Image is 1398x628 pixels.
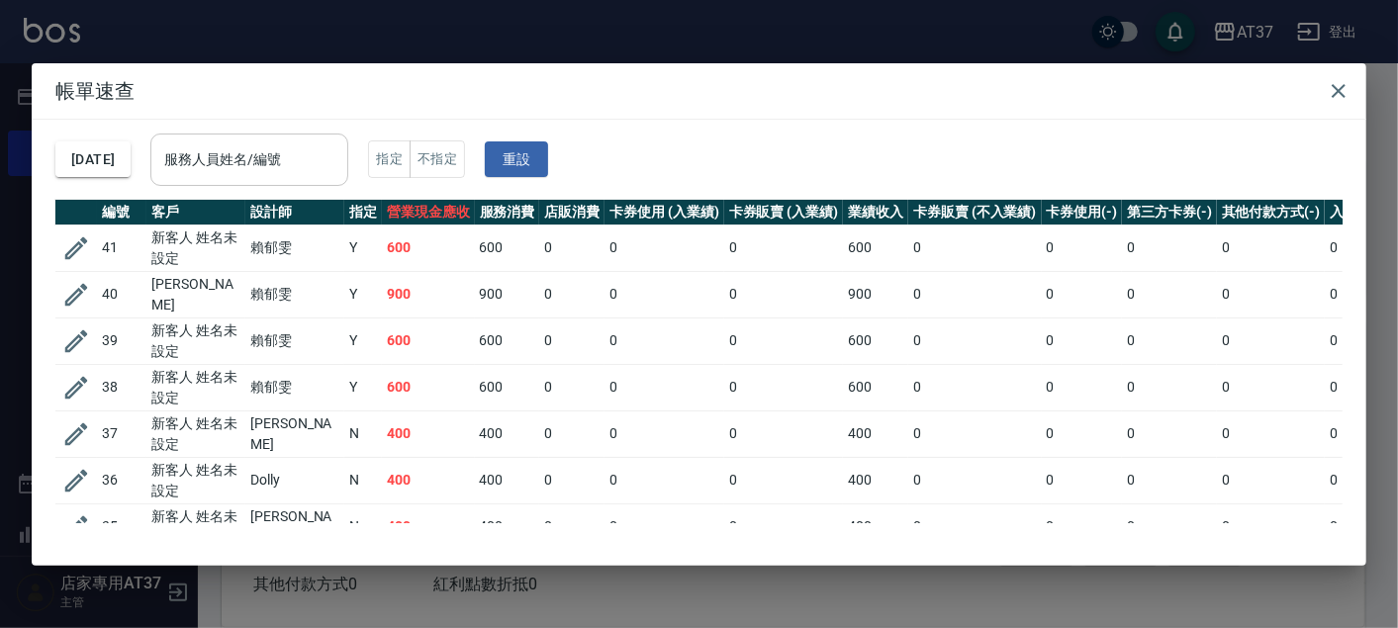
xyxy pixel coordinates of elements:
[1042,364,1123,410] td: 0
[475,224,540,271] td: 600
[368,140,411,179] button: 指定
[1122,457,1217,503] td: 0
[245,224,344,271] td: 賴郁雯
[605,200,724,225] th: 卡券使用 (入業績)
[1122,271,1217,317] td: 0
[146,200,245,225] th: 客戶
[843,224,908,271] td: 600
[539,457,605,503] td: 0
[539,410,605,457] td: 0
[382,457,475,503] td: 400
[146,364,245,410] td: 新客人 姓名未設定
[97,364,146,410] td: 38
[344,200,382,225] th: 指定
[724,364,844,410] td: 0
[539,271,605,317] td: 0
[146,317,245,364] td: 新客人 姓名未設定
[1122,317,1217,364] td: 0
[97,503,146,550] td: 35
[724,503,844,550] td: 0
[1217,364,1326,410] td: 0
[475,410,540,457] td: 400
[344,457,382,503] td: N
[908,503,1041,550] td: 0
[1217,410,1326,457] td: 0
[1217,317,1326,364] td: 0
[843,457,908,503] td: 400
[843,364,908,410] td: 600
[382,317,475,364] td: 600
[539,317,605,364] td: 0
[97,457,146,503] td: 36
[605,271,724,317] td: 0
[605,503,724,550] td: 0
[97,317,146,364] td: 39
[724,317,844,364] td: 0
[539,200,605,225] th: 店販消費
[245,200,344,225] th: 設計師
[1122,503,1217,550] td: 0
[97,200,146,225] th: 編號
[475,364,540,410] td: 600
[245,457,344,503] td: Dolly
[344,224,382,271] td: Y
[475,457,540,503] td: 400
[1042,271,1123,317] td: 0
[843,410,908,457] td: 400
[344,317,382,364] td: Y
[605,457,724,503] td: 0
[55,141,131,178] button: [DATE]
[245,503,344,550] td: [PERSON_NAME]
[382,503,475,550] td: 400
[724,200,844,225] th: 卡券販賣 (入業績)
[475,271,540,317] td: 900
[539,364,605,410] td: 0
[908,200,1041,225] th: 卡券販賣 (不入業績)
[382,224,475,271] td: 600
[475,503,540,550] td: 400
[97,271,146,317] td: 40
[382,200,475,225] th: 營業現金應收
[146,503,245,550] td: 新客人 姓名未設定
[245,410,344,457] td: [PERSON_NAME]
[908,457,1041,503] td: 0
[382,410,475,457] td: 400
[1122,224,1217,271] td: 0
[908,271,1041,317] td: 0
[724,224,844,271] td: 0
[485,141,548,178] button: 重設
[539,503,605,550] td: 0
[32,63,1366,119] h2: 帳單速查
[475,317,540,364] td: 600
[475,200,540,225] th: 服務消費
[344,503,382,550] td: N
[344,271,382,317] td: Y
[605,317,724,364] td: 0
[605,364,724,410] td: 0
[146,457,245,503] td: 新客人 姓名未設定
[344,364,382,410] td: Y
[1217,200,1326,225] th: 其他付款方式(-)
[1217,457,1326,503] td: 0
[1217,271,1326,317] td: 0
[97,224,146,271] td: 41
[1042,224,1123,271] td: 0
[344,410,382,457] td: N
[908,317,1041,364] td: 0
[97,410,146,457] td: 37
[605,224,724,271] td: 0
[1217,503,1326,550] td: 0
[539,224,605,271] td: 0
[843,200,908,225] th: 業績收入
[1217,224,1326,271] td: 0
[410,140,465,179] button: 不指定
[908,224,1041,271] td: 0
[1122,410,1217,457] td: 0
[245,271,344,317] td: 賴郁雯
[908,410,1041,457] td: 0
[843,271,908,317] td: 900
[146,224,245,271] td: 新客人 姓名未設定
[1042,503,1123,550] td: 0
[1042,200,1123,225] th: 卡券使用(-)
[245,317,344,364] td: 賴郁雯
